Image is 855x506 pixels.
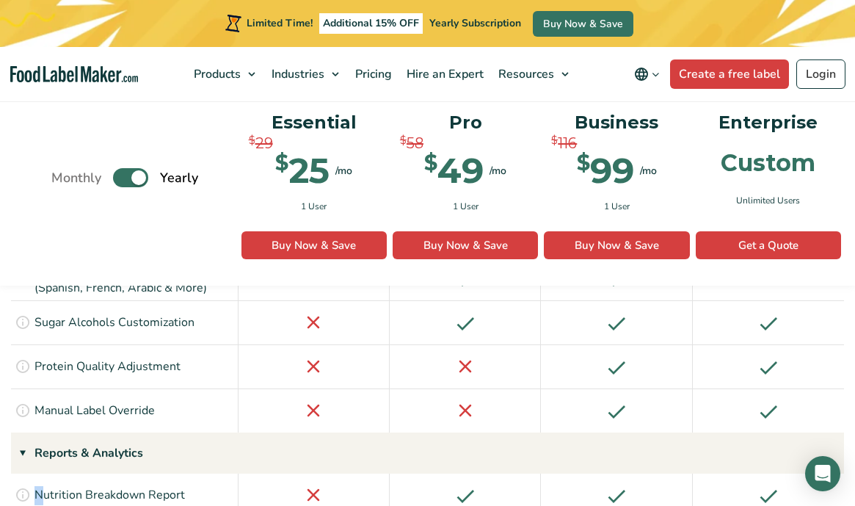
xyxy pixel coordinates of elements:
span: Monthly [51,168,101,188]
span: 1 User [301,200,327,213]
a: Login [796,59,845,89]
a: Hire an Expert [398,47,490,101]
span: /mo [335,163,352,178]
a: Buy Now & Save [393,232,538,260]
span: 1 User [453,200,479,213]
p: Business [544,109,689,137]
span: $ [400,132,407,149]
div: Open Intercom Messenger [805,456,840,491]
span: Limited Time! [247,16,313,30]
span: Pricing [351,66,393,82]
p: Pro [393,109,538,137]
p: Essential [241,109,387,137]
div: Reports & Analytics [11,433,844,474]
p: Manual Label Override [34,402,155,421]
span: Unlimited Users [736,194,800,207]
span: 116 [558,132,577,154]
div: 25 [275,153,330,188]
span: /mo [640,163,657,178]
span: /mo [490,163,506,178]
span: $ [275,153,288,174]
a: Resources [490,47,576,101]
p: Enterprise [696,109,841,137]
a: Buy Now & Save [533,11,633,37]
span: Additional 15% OFF [319,13,423,34]
a: Food Label Maker homepage [10,66,138,83]
button: Change language [624,59,670,89]
span: Resources [494,66,556,82]
span: Hire an Expert [402,66,485,82]
a: Buy Now & Save [241,232,387,260]
span: 29 [255,132,273,154]
a: Pricing [346,47,398,101]
a: Buy Now & Save [544,232,689,260]
a: Industries [263,47,346,101]
span: Yearly Subscription [429,16,521,30]
span: Industries [267,66,326,82]
div: Custom [721,151,815,175]
a: Get a Quote [696,232,841,260]
a: Products [185,47,263,101]
span: $ [551,132,558,149]
span: 1 User [604,200,630,213]
span: $ [424,153,437,174]
span: Yearly [160,168,198,188]
p: Protein Quality Adjustment [34,358,181,377]
span: $ [249,132,255,149]
p: Nutrition Breakdown Report [34,486,185,505]
div: 99 [577,153,634,188]
span: Products [189,66,242,82]
label: Toggle [113,169,148,188]
div: 49 [424,153,484,188]
span: $ [577,153,590,174]
a: Create a free label [670,59,789,89]
span: 58 [407,132,423,154]
p: Sugar Alcohols Customization [34,314,194,333]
